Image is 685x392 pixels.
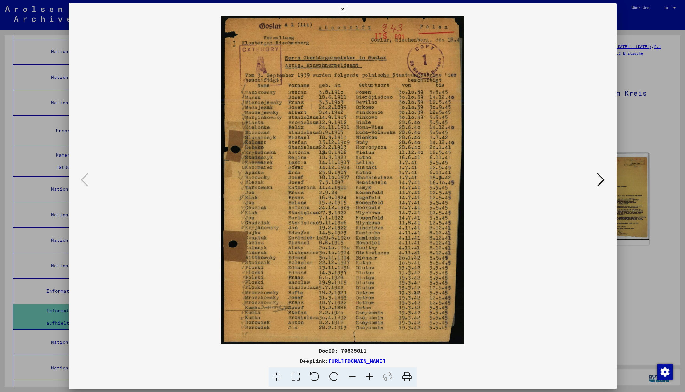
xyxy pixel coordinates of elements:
img: Zustimmung ändern [657,364,673,380]
div: DeepLink: [69,357,617,365]
img: 001.jpg [90,16,595,344]
a: [URL][DOMAIN_NAME] [328,358,386,364]
div: DocID: 70635011 [69,347,617,355]
div: Zustimmung ändern [657,364,672,379]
